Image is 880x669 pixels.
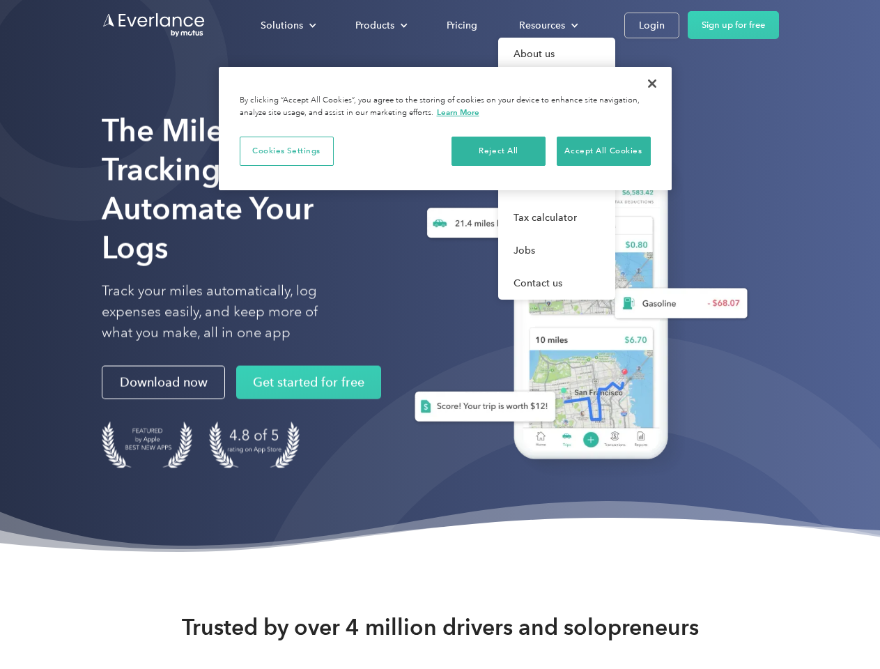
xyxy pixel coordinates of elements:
[519,17,565,34] div: Resources
[240,137,334,166] button: Cookies Settings
[624,13,679,38] a: Login
[102,422,192,468] img: Badge for Featured by Apple Best New Apps
[451,137,546,166] button: Reject All
[498,38,615,300] nav: Resources
[355,17,394,34] div: Products
[102,281,350,344] p: Track your miles automatically, log expenses easily, and keep more of what you make, all in one app
[498,201,615,234] a: Tax calculator
[498,234,615,267] a: Jobs
[498,38,615,70] a: About us
[557,137,651,166] button: Accept All Cookies
[102,12,206,38] a: Go to homepage
[240,95,651,119] div: By clicking “Accept All Cookies”, you agree to the storing of cookies on your device to enhance s...
[433,13,491,38] a: Pricing
[639,17,665,34] div: Login
[209,422,300,468] img: 4.9 out of 5 stars on the app store
[236,366,381,399] a: Get started for free
[261,17,303,34] div: Solutions
[341,13,419,38] div: Products
[447,17,477,34] div: Pricing
[437,107,479,117] a: More information about your privacy, opens in a new tab
[182,613,699,641] strong: Trusted by over 4 million drivers and solopreneurs
[219,67,672,190] div: Privacy
[688,11,779,39] a: Sign up for free
[498,267,615,300] a: Contact us
[102,366,225,399] a: Download now
[392,132,759,480] img: Everlance, mileage tracker app, expense tracking app
[247,13,327,38] div: Solutions
[637,68,667,99] button: Close
[219,67,672,190] div: Cookie banner
[505,13,589,38] div: Resources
